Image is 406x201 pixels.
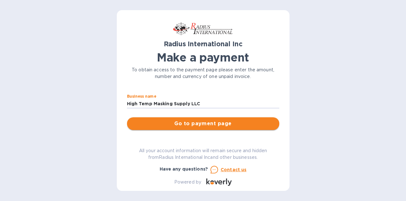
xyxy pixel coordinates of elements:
p: Powered by [174,179,201,185]
p: To obtain access to the payment page please enter the amount, number and currency of one unpaid i... [127,67,279,80]
p: All your account information will remain secure and hidden from Radius International Inc and othe... [127,147,279,161]
h1: Make a payment [127,51,279,64]
span: Go to payment page [132,120,274,127]
button: Go to payment page [127,117,279,130]
b: Have any questions? [160,166,208,172]
label: Business name [127,94,156,98]
input: Enter business name [127,99,279,109]
u: Contact us [221,167,247,172]
b: Radius International Inc [164,40,243,48]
